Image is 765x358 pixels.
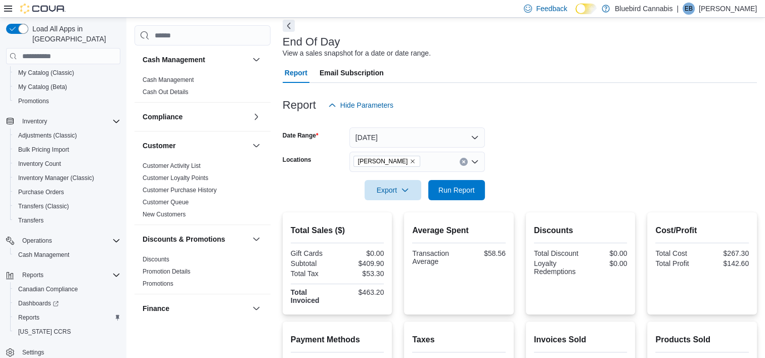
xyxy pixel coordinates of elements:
button: Compliance [143,112,248,122]
button: Export [365,180,421,200]
button: Transfers [10,213,124,228]
span: Load All Apps in [GEOGRAPHIC_DATA] [28,24,120,44]
span: Hide Parameters [340,100,393,110]
h2: Products Sold [655,334,749,346]
a: Dashboards [14,297,63,309]
span: Adjustments (Classic) [18,131,77,140]
h3: End Of Day [283,36,340,48]
a: Promotions [143,280,173,287]
span: Promotions [143,280,173,288]
button: Customer [143,141,248,151]
img: Cova [20,4,66,14]
div: Loyalty Redemptions [534,259,578,276]
span: Promotions [18,97,49,105]
div: $53.30 [339,270,384,278]
span: Cash Management [143,76,194,84]
a: My Catalog (Classic) [14,67,78,79]
a: Adjustments (Classic) [14,129,81,142]
span: Customer Queue [143,198,189,206]
a: Cash Out Details [143,88,189,96]
button: Cash Management [250,54,262,66]
a: Transfers [14,214,48,227]
button: My Catalog (Classic) [10,66,124,80]
p: | [677,3,679,15]
button: Discounts & Promotions [143,234,248,244]
div: $58.56 [461,249,506,257]
span: Inventory Manager (Classic) [18,174,94,182]
h3: Discounts & Promotions [143,234,225,244]
span: Dashboards [18,299,59,307]
span: Operations [22,237,52,245]
span: Reports [22,271,43,279]
input: Dark Mode [575,4,597,14]
a: Customer Purchase History [143,187,217,194]
button: Reports [2,268,124,282]
span: Discounts [143,255,169,263]
span: My Catalog (Classic) [18,69,74,77]
a: Promotion Details [143,268,191,275]
button: Open list of options [471,158,479,166]
button: Customer [250,140,262,152]
div: Transaction Average [412,249,457,265]
button: [US_STATE] CCRS [10,325,124,339]
span: [PERSON_NAME] [358,156,408,166]
span: Feedback [536,4,567,14]
a: Transfers (Classic) [14,200,73,212]
div: $0.00 [582,259,627,267]
button: Operations [18,235,56,247]
div: Total Cost [655,249,700,257]
button: Run Report [428,180,485,200]
span: Transfers (Classic) [14,200,120,212]
div: View a sales snapshot for a date or date range. [283,48,431,59]
a: Discounts [143,256,169,263]
span: EB [685,3,693,15]
span: Dashboards [14,297,120,309]
span: [US_STATE] CCRS [18,328,71,336]
div: $267.30 [704,249,749,257]
button: Transfers (Classic) [10,199,124,213]
a: Customer Loyalty Points [143,174,208,182]
span: Export [371,180,415,200]
span: Canadian Compliance [14,283,120,295]
span: Washington CCRS [14,326,120,338]
button: Cash Management [10,248,124,262]
a: Purchase Orders [14,186,68,198]
span: Promotions [14,95,120,107]
span: Transfers [18,216,43,225]
h3: Cash Management [143,55,205,65]
span: Customer Activity List [143,162,201,170]
button: Cash Management [143,55,248,65]
a: My Catalog (Beta) [14,81,71,93]
span: Canadian Compliance [18,285,78,293]
span: Adjustments (Classic) [14,129,120,142]
h2: Cost/Profit [655,225,749,237]
div: $0.00 [582,249,627,257]
div: $463.20 [339,288,384,296]
div: Customer [134,160,271,225]
button: Promotions [10,94,124,108]
a: Customer Queue [143,199,189,206]
span: Inventory [18,115,120,127]
button: Remove Almonte from selection in this group [410,158,416,164]
h3: Report [283,99,316,111]
h2: Average Spent [412,225,506,237]
div: Subtotal [291,259,335,267]
button: Finance [143,303,248,314]
button: Purchase Orders [10,185,124,199]
span: Report [285,63,307,83]
span: Inventory Count [18,160,61,168]
a: Bulk Pricing Import [14,144,73,156]
button: Next [283,20,295,32]
button: Canadian Compliance [10,282,124,296]
span: Purchase Orders [18,188,64,196]
span: Cash Management [14,249,120,261]
button: Inventory Manager (Classic) [10,171,124,185]
h2: Invoices Sold [534,334,627,346]
div: Cash Management [134,74,271,102]
span: New Customers [143,210,186,218]
h2: Discounts [534,225,627,237]
p: [PERSON_NAME] [699,3,757,15]
h3: Finance [143,303,169,314]
button: Compliance [250,111,262,123]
